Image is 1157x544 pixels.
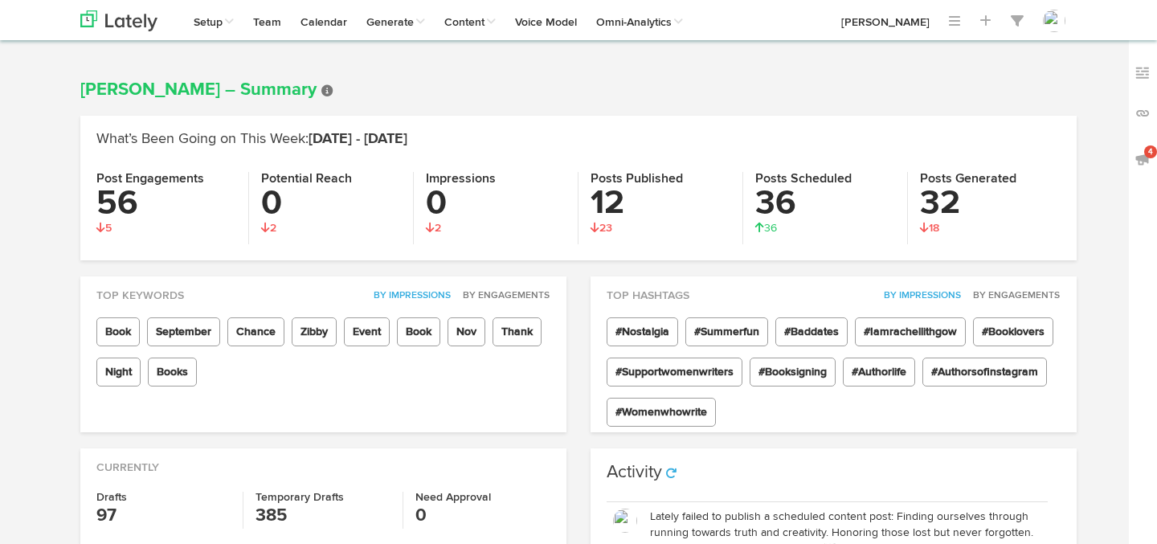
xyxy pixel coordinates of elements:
h3: 0 [426,186,566,220]
iframe: Opens a widget where you can find more information [1053,496,1141,536]
span: #Womenwhowrite [607,398,716,427]
span: Night [96,358,141,387]
span: #Iamrachellithgow [855,317,966,346]
img: OhcUycdS6u5e6MDkMfFl [613,509,637,533]
h4: Drafts [96,492,231,503]
span: Book [397,317,440,346]
span: #Baddates [775,317,848,346]
span: 4 [1144,145,1157,158]
h4: Need Approval [415,492,550,503]
button: By Impressions [365,288,452,304]
span: 2 [426,223,441,234]
div: Top Keywords [80,276,566,304]
h4: Posts Published [591,172,730,186]
span: Thank [493,317,542,346]
span: Zibby [292,317,337,346]
h3: Activity [607,464,662,481]
div: Currently [80,448,566,476]
h4: Impressions [426,172,566,186]
img: links_off.svg [1135,105,1151,121]
span: #Authorsofinstagram [922,358,1047,387]
button: By Engagements [964,288,1061,304]
img: announcements_off.svg [1135,151,1151,167]
h4: Posts Scheduled [755,172,895,186]
span: 2 [261,223,276,234]
span: Chance [227,317,284,346]
h1: [PERSON_NAME] – Summary [80,80,1077,100]
span: #Booksigning [750,358,836,387]
span: Books [148,358,197,387]
span: #Booklovers [973,317,1053,346]
span: #Summerfun [685,317,768,346]
h3: 56 [96,186,236,220]
h4: Posts Generated [920,172,1061,186]
h3: 0 [261,186,401,220]
span: #Nostalgia [607,317,678,346]
h3: 32 [920,186,1061,220]
h4: Potential Reach [261,172,401,186]
span: 5 [96,223,112,234]
h3: 97 [96,503,231,529]
span: Event [344,317,390,346]
span: Book [96,317,140,346]
span: 36 [755,223,777,234]
h3: 385 [256,503,390,529]
h3: 12 [591,186,730,220]
span: September [147,317,220,346]
h4: Post Engagements [96,172,236,186]
div: Top Hashtags [591,276,1077,304]
h2: What’s Been Going on This Week: [96,132,1061,148]
span: #Authorlife [843,358,915,387]
button: By Impressions [875,288,962,304]
span: 23 [591,223,612,234]
span: Nov [448,317,485,346]
img: keywords_off.svg [1135,65,1151,81]
img: logo_lately_bg_light.svg [80,10,157,31]
span: #Supportwomenwriters [607,358,742,387]
span: 18 [920,223,939,234]
h3: 36 [755,186,895,220]
button: By Engagements [454,288,550,304]
h3: 0 [415,503,550,529]
span: [DATE] - [DATE] [309,132,407,146]
img: OhcUycdS6u5e6MDkMfFl [1043,10,1065,32]
h4: Temporary Drafts [256,492,390,503]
